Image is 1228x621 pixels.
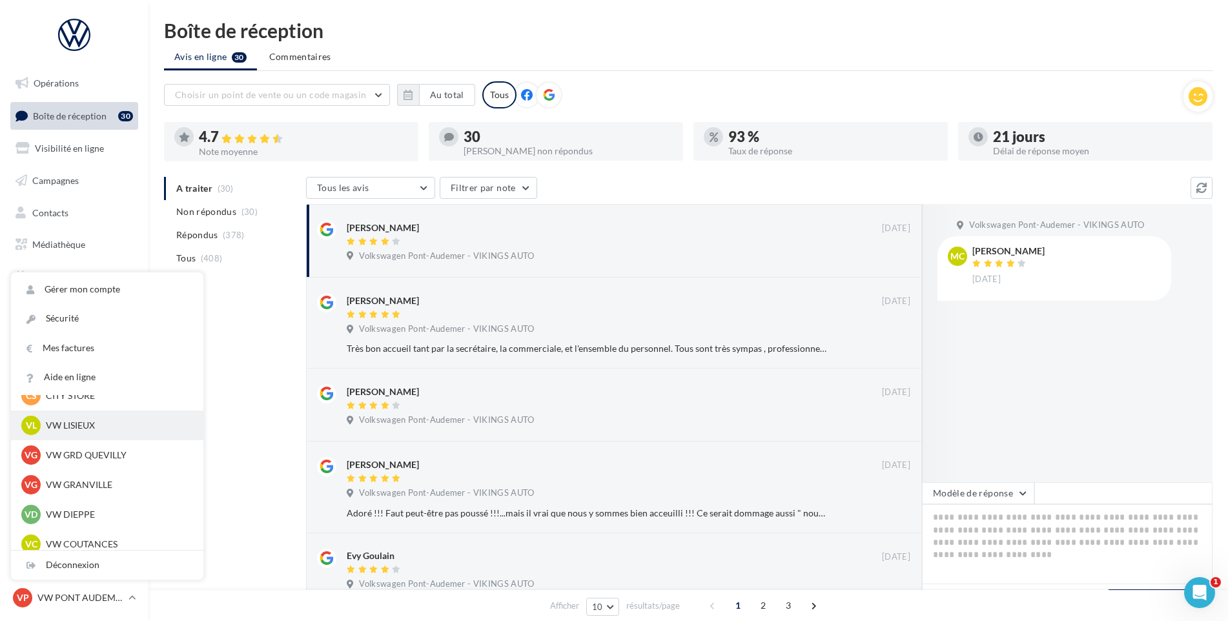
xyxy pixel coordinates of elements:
a: VP VW PONT AUDEMER [10,585,138,610]
div: Délai de réponse moyen [993,147,1202,156]
div: 30 [118,111,133,121]
div: [PERSON_NAME] [972,247,1045,256]
div: Taux de réponse [728,147,937,156]
span: [DATE] [882,296,910,307]
span: Commentaires [269,50,331,63]
a: Aide en ligne [11,363,203,392]
span: VC [25,538,37,551]
span: 10 [592,602,603,612]
span: (30) [241,207,258,217]
span: 1 [1211,577,1221,587]
a: Calendrier [8,263,141,290]
a: Contacts [8,199,141,227]
span: résultats/page [626,600,680,612]
span: Volkswagen Pont-Audemer - VIKINGS AUTO [359,487,534,499]
span: VG [25,478,37,491]
button: Tous les avis [306,177,435,199]
p: VW GRD QUEVILLY [46,449,188,462]
span: MC [950,250,965,263]
span: Non répondus [176,205,236,218]
span: Volkswagen Pont-Audemer - VIKINGS AUTO [359,578,534,590]
span: Afficher [550,600,579,612]
a: Boîte de réception30 [8,102,141,130]
span: 2 [753,595,773,616]
div: [PERSON_NAME] [347,294,419,307]
p: VW COUTANCES [46,538,188,551]
button: Au total [397,84,475,106]
a: Médiathèque [8,231,141,258]
div: Note moyenne [199,147,408,156]
span: Campagnes [32,175,79,186]
button: Modèle de réponse [922,482,1034,504]
div: [PERSON_NAME] non répondus [464,147,673,156]
a: Campagnes DataOnDemand [8,338,141,376]
span: VL [26,419,37,432]
span: VP [17,591,29,604]
a: Opérations [8,70,141,97]
span: Tous les avis [317,182,369,193]
p: VW DIEPPE [46,508,188,521]
button: Choisir un point de vente ou un code magasin [164,84,390,106]
span: VD [25,508,37,521]
div: [PERSON_NAME] [347,458,419,471]
span: [DATE] [972,274,1001,285]
span: Répondus [176,229,218,241]
button: Filtrer par note [440,177,537,199]
p: VW LISIEUX [46,419,188,432]
span: Choisir un point de vente ou un code magasin [175,89,366,100]
span: Volkswagen Pont-Audemer - VIKINGS AUTO [359,250,534,262]
span: Calendrier [32,271,76,282]
span: Médiathèque [32,239,85,250]
span: 1 [728,595,748,616]
span: CS [26,389,37,402]
p: VW PONT AUDEMER [37,591,123,604]
span: (378) [223,230,245,240]
div: Boîte de réception [164,21,1213,40]
div: Très bon accueil tant par la secrétaire, la commerciale, et l'ensemble du personnel. Tous sont tr... [347,342,826,355]
div: 93 % [728,130,937,144]
span: Tous [176,252,196,265]
div: Tous [482,81,517,108]
span: Visibilité en ligne [35,143,104,154]
span: Volkswagen Pont-Audemer - VIKINGS AUTO [969,219,1144,231]
span: 3 [778,595,799,616]
a: Sécurité [11,304,203,333]
span: (408) [201,253,223,263]
button: 10 [586,598,619,616]
div: Adoré !!! Faut peut-être pas poussé !!!...mais il vrai que nous y sommes bien acceuilli !!! Ce se... [347,507,826,520]
span: Contacts [32,207,68,218]
a: Gérer mon compte [11,275,203,304]
a: PLV et print personnalisable [8,296,141,334]
iframe: Intercom live chat [1184,577,1215,608]
span: Boîte de réception [33,110,107,121]
span: Volkswagen Pont-Audemer - VIKINGS AUTO [359,323,534,335]
button: Au total [419,84,475,106]
div: 4.7 [199,130,408,145]
a: Visibilité en ligne [8,135,141,162]
span: [DATE] [882,460,910,471]
div: 21 jours [993,130,1202,144]
span: Opérations [34,77,79,88]
span: Volkswagen Pont-Audemer - VIKINGS AUTO [359,414,534,426]
p: CITY STORE [46,389,188,402]
div: [PERSON_NAME] [347,385,419,398]
div: Déconnexion [11,551,203,580]
div: Evy Goulain [347,549,394,562]
span: [DATE] [882,387,910,398]
span: [DATE] [882,223,910,234]
a: Campagnes [8,167,141,194]
p: VW GRANVILLE [46,478,188,491]
span: VG [25,449,37,462]
span: [DATE] [882,551,910,563]
div: 30 [464,130,673,144]
a: Mes factures [11,334,203,363]
div: [PERSON_NAME] [347,221,419,234]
